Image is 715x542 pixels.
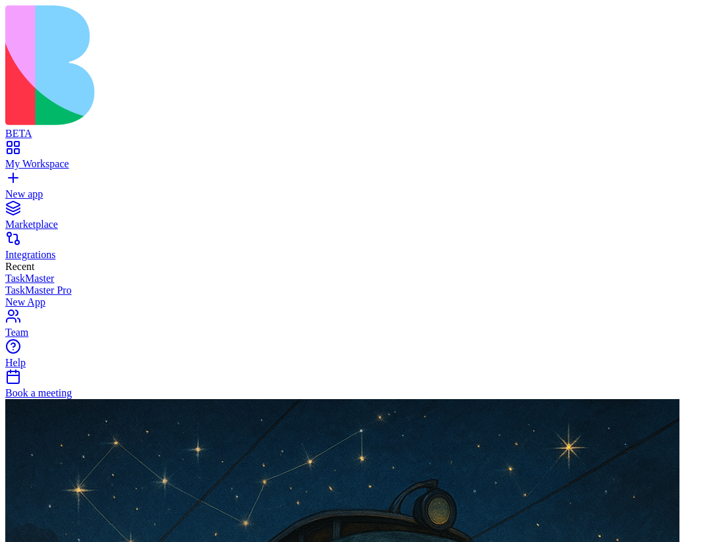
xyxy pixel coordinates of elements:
div: New app [5,188,710,200]
a: My Workspace [5,146,710,170]
a: TaskMaster Pro [5,285,710,296]
a: BETA [5,116,710,140]
a: New app [5,176,710,200]
span: Recent [5,261,34,272]
div: My Workspace [5,158,710,170]
a: Team [5,315,710,339]
div: Book a meeting [5,387,710,399]
a: TaskMaster [5,273,710,285]
div: Marketplace [5,219,710,230]
div: BETA [5,128,710,140]
a: Help [5,345,710,369]
img: logo [5,5,535,125]
div: Help [5,357,710,369]
a: Marketplace [5,207,710,230]
a: Integrations [5,237,710,261]
a: New App [5,296,710,308]
div: Team [5,327,710,339]
div: Integrations [5,249,710,261]
a: Book a meeting [5,375,710,399]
